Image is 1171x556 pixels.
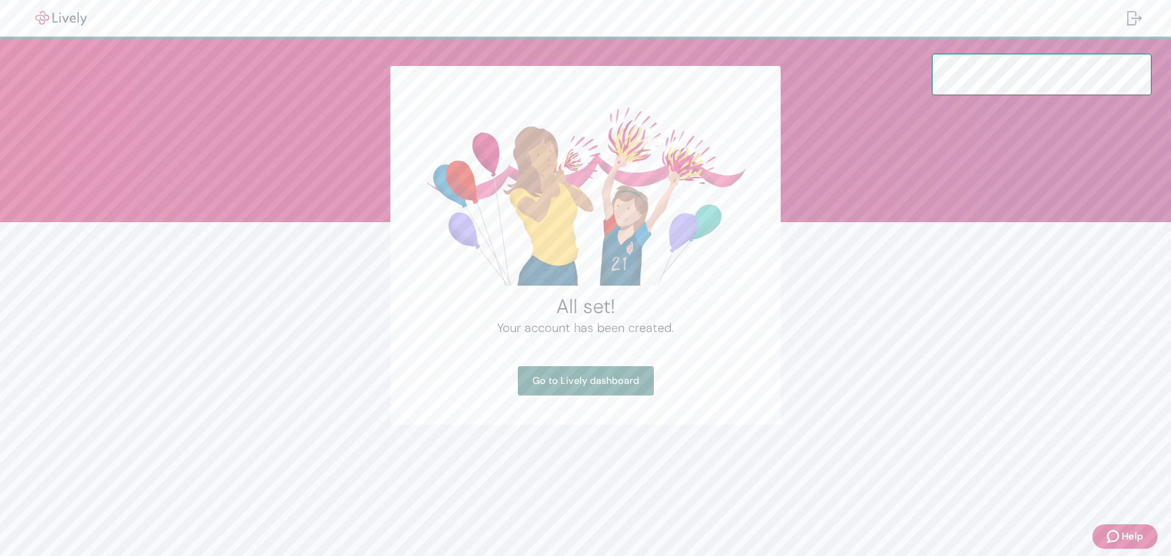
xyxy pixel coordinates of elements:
[420,319,751,337] h4: Your account has been created.
[1117,4,1151,33] button: Log out
[1092,524,1158,549] button: Zendesk support iconHelp
[1122,529,1143,544] span: Help
[518,366,654,395] a: Go to Lively dashboard
[27,11,95,26] img: Lively
[1107,529,1122,544] svg: Zendesk support icon
[420,294,751,319] h2: All set!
